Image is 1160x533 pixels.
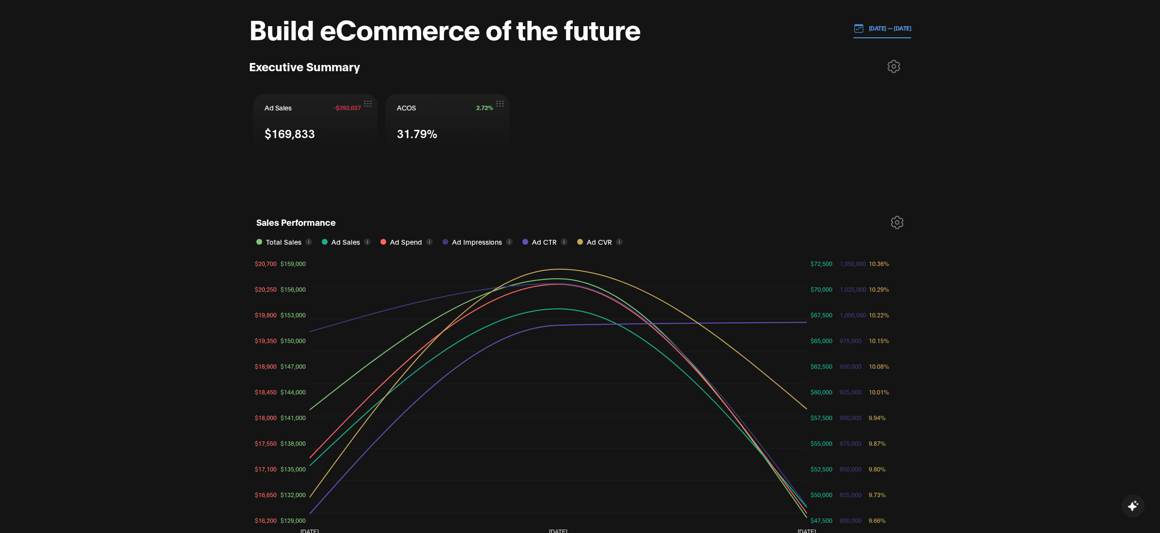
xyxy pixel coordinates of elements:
tspan: 9.66% [869,517,886,524]
tspan: 10.08% [869,362,889,370]
span: -$392,027 [333,104,361,111]
span: Ad Impressions [452,236,502,247]
button: i [305,238,312,245]
span: 31.79% [397,125,438,141]
tspan: 9.73% [869,491,886,498]
h3: Executive Summary [249,59,360,74]
tspan: 10.22% [869,311,889,318]
tspan: 10.01% [869,388,889,395]
tspan: 975,000 [840,337,862,344]
tspan: $62,500 [811,362,832,370]
tspan: $19,800 [255,311,277,318]
tspan: $19,350 [255,337,277,344]
tspan: $50,000 [811,491,832,498]
tspan: 875,000 [840,439,862,447]
span: Ad Sales [265,103,291,112]
button: i [364,238,371,245]
tspan: 1,025,000 [840,285,866,293]
tspan: $129,000 [281,517,306,524]
span: Ad CVR [587,236,612,247]
tspan: $60,000 [811,388,832,395]
tspan: $52,500 [811,465,832,472]
span: $169,833 [265,125,315,141]
tspan: $132,000 [281,491,306,498]
tspan: 900,000 [840,414,862,421]
span: Ad Sales [331,236,360,247]
tspan: $65,000 [811,337,832,344]
tspan: $57,500 [811,414,832,421]
tspan: $153,000 [281,311,306,318]
h1: Sales Performance [256,216,336,232]
button: ACOS2.72%31.79% [385,94,510,150]
tspan: $20,250 [255,285,277,293]
tspan: $16,650 [255,491,277,498]
tspan: $47,500 [811,517,832,524]
button: i [616,238,623,245]
tspan: $17,550 [255,439,277,447]
span: ACOS [397,103,416,112]
tspan: 1,050,000 [840,260,866,267]
tspan: $147,000 [281,362,306,370]
tspan: $67,500 [811,311,832,318]
tspan: $18,000 [255,414,277,421]
tspan: 1,000,000 [840,311,866,318]
tspan: 10.15% [869,337,889,344]
span: 2.72% [476,104,493,111]
tspan: 800,000 [840,517,862,524]
button: i [561,238,567,245]
p: [DATE] — [DATE] [864,24,911,32]
tspan: $16,200 [255,517,277,524]
tspan: $18,450 [255,388,277,395]
button: [DATE] — [DATE] [853,18,911,38]
tspan: $20,700 [255,260,277,267]
tspan: $141,000 [281,414,306,421]
tspan: 825,000 [840,491,862,498]
tspan: 925,000 [840,388,862,395]
tspan: $144,000 [281,388,306,395]
tspan: 850,000 [840,465,862,472]
tspan: $18,900 [255,362,277,370]
tspan: $17,100 [255,465,277,472]
tspan: 9.80% [869,465,886,472]
tspan: $70,000 [811,285,832,293]
span: Ad Spend [390,236,422,247]
tspan: 9.94% [869,414,886,421]
button: i [506,238,513,245]
tspan: $150,000 [281,337,306,344]
button: i [426,238,433,245]
tspan: 9.87% [869,439,886,447]
tspan: $72,500 [811,260,832,267]
tspan: 950,000 [840,362,862,370]
img: 01.01.24 — 07.01.24 [853,23,864,33]
tspan: 10.36% [869,260,889,267]
tspan: $138,000 [281,439,306,447]
tspan: $159,000 [281,260,306,267]
tspan: $55,000 [811,439,832,447]
button: Ad Sales-$392,027$169,833 [253,94,377,150]
h1: Build eCommerce of the future [249,14,641,43]
span: Total Sales [266,236,301,247]
span: Ad CTR [532,236,557,247]
tspan: $135,000 [281,465,306,472]
tspan: $156,000 [281,285,306,293]
tspan: 10.29% [869,285,889,293]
